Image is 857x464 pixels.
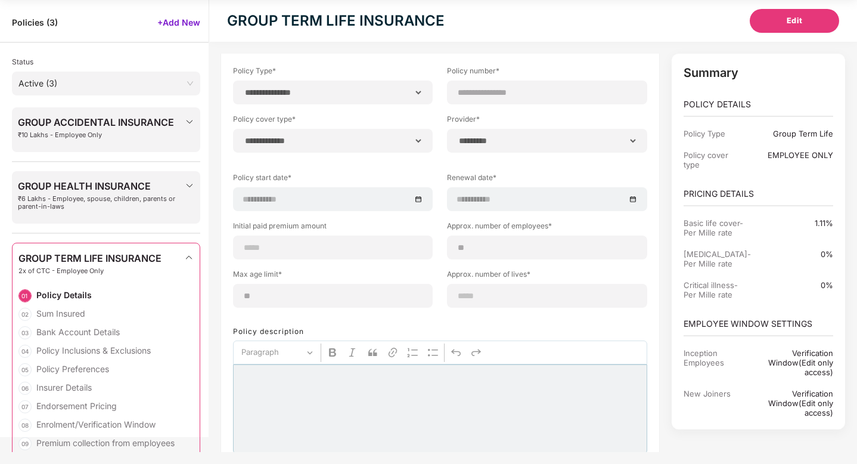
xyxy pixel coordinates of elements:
[233,172,433,187] label: Policy start date*
[18,363,32,376] div: 05
[18,131,174,139] span: ₹10 Lakhs - Employee Only
[746,218,833,228] div: 1.11%
[185,181,194,190] img: svg+xml;base64,PHN2ZyBpZD0iRHJvcGRvd24tMzJ4MzIiIHhtbG5zPSJodHRwOi8vd3d3LnczLm9yZy8yMDAwL3N2ZyIgd2...
[447,172,647,187] label: Renewal date*
[36,308,85,319] div: Sum Insured
[18,181,185,191] span: GROUP HEALTH INSURANCE
[746,348,833,377] div: Verification Window(Edit only access)
[684,150,746,169] div: Policy cover type
[684,187,834,200] p: PRICING DETAILS
[447,66,647,81] label: Policy number*
[18,308,32,321] div: 02
[746,129,833,138] div: Group Term Life
[36,345,151,356] div: Policy Inclusions & Exclusions
[233,364,647,454] div: Rich Text Editor, main
[18,195,185,211] span: ₹6 Lakhs - Employee, spouse, children, parents or parent-in-laws
[447,114,647,129] label: Provider*
[787,15,803,27] span: Edit
[233,327,304,336] label: Policy description
[233,221,433,236] label: Initial paid premium amount
[447,269,647,284] label: Approx. number of lives*
[12,57,33,66] span: Status
[185,117,194,126] img: svg+xml;base64,PHN2ZyBpZD0iRHJvcGRvd24tMzJ4MzIiIHhtbG5zPSJodHRwOi8vd3d3LnczLm9yZy8yMDAwL3N2ZyIgd2...
[750,9,839,33] button: Edit
[18,326,32,339] div: 03
[18,382,32,395] div: 06
[157,17,200,28] span: +Add New
[233,114,433,129] label: Policy cover type*
[746,389,833,417] div: Verification Window(Edit only access)
[18,75,194,92] span: Active (3)
[684,348,746,377] div: Inception Employees
[684,249,746,268] div: [MEDICAL_DATA]-Per Mille rate
[233,341,647,364] div: Editor toolbar
[36,382,92,393] div: Insurer Details
[184,253,194,262] img: svg+xml;base64,PHN2ZyBpZD0iRHJvcGRvd24tMzJ4MzIiIHhtbG5zPSJodHRwOi8vd3d3LnczLm9yZy8yMDAwL3N2ZyIgd2...
[18,419,32,432] div: 08
[746,280,833,290] div: 0%
[684,280,746,299] div: Critical illness-Per Mille rate
[241,345,303,360] span: Paragraph
[684,66,834,80] p: Summary
[18,345,32,358] div: 04
[18,437,32,450] div: 09
[684,98,834,111] p: POLICY DETAILS
[12,17,58,28] span: Policies ( 3 )
[746,150,833,160] div: EMPLOYEE ONLY
[36,437,175,448] div: Premium collection from employees
[447,221,647,236] label: Approx. number of employees*
[18,400,32,413] div: 07
[233,66,433,81] label: Policy Type*
[746,249,833,259] div: 0%
[36,326,120,338] div: Bank Account Details
[227,10,445,32] div: GROUP TERM LIFE INSURANCE
[18,289,32,302] div: 01
[18,117,174,128] span: GROUP ACCIDENTAL INSURANCE
[36,419,156,430] div: Enrolment/Verification Window
[233,269,433,284] label: Max age limit*
[18,253,162,264] span: GROUP TERM LIFE INSURANCE
[236,344,318,362] button: Paragraph
[36,400,117,412] div: Endorsement Pricing
[36,289,92,301] div: Policy Details
[684,389,746,417] div: New Joiners
[684,218,746,237] div: Basic life cover-Per Mille rate
[684,129,746,138] div: Policy Type
[18,267,162,275] span: 2x of CTC - Employee Only
[684,317,834,330] p: EMPLOYEE WINDOW SETTINGS
[36,363,109,375] div: Policy Preferences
